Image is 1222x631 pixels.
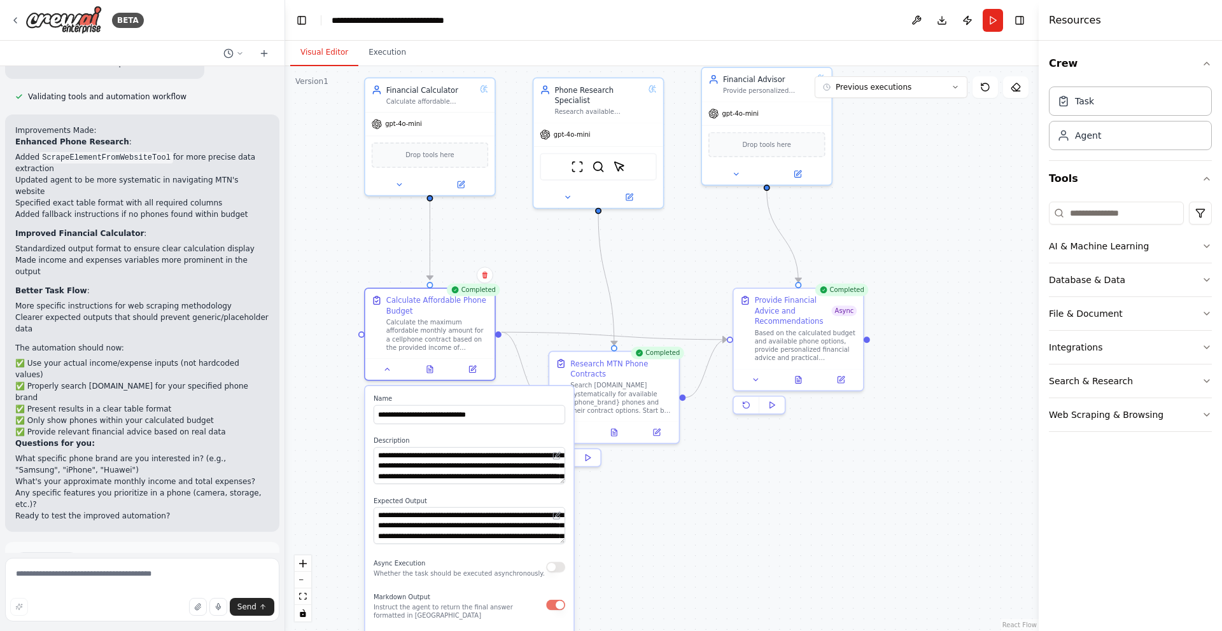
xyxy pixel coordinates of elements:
li: ✅ Present results in a clear table format [15,403,269,415]
div: CompletedResearch MTN Phone ContractsSearch [DOMAIN_NAME] systematically for available {phone_bra... [549,351,680,471]
button: Open in side panel [823,373,859,386]
button: Start a new chat [254,46,274,61]
g: Edge from 5f4f3b98-219e-43f4-8ed6-b4681b3f2722 to f23ea5ca-6479-4b4e-968b-1a587b028a57 [761,191,803,282]
li: ✅ Use your actual income/expense inputs (not hardcoded values) [15,357,269,380]
div: CompletedProvide Financial Advice and RecommendationsAsyncBased on the calculated budget and avai... [733,288,864,419]
div: Research available {phone_brand} phones and contracts on [DOMAIN_NAME] within the calculated budg... [554,108,644,116]
div: Provide personalized financial advice and suggestions for improving financial health based on the... [723,87,813,95]
img: ScrapeWebsiteTool [571,160,584,173]
button: Open in side panel [454,363,491,376]
li: Standardized output format to ensure clear calculation display [15,243,269,254]
button: Open in side panel [431,178,490,191]
strong: Improved Financial Calculator [15,229,144,238]
p: : [15,136,269,148]
div: Web Scraping & Browsing [1049,408,1163,421]
li: ✅ Provide relevant financial advice based on real data [15,426,269,438]
div: Based on the calculated budget and available phone options, provide personalized financial advice... [755,329,857,363]
li: ✅ Properly search [DOMAIN_NAME] for your specified phone brand [15,380,269,403]
div: Completed [447,284,500,296]
div: Database & Data [1049,274,1125,286]
span: Send [237,602,256,612]
span: gpt-4o-mini [722,109,759,118]
nav: breadcrumb [332,14,475,27]
button: toggle interactivity [295,605,311,621]
button: Upload files [189,598,207,616]
button: Open in side panel [600,191,659,204]
strong: Better Task Flow [15,286,87,295]
div: Phone Research Specialist [554,85,644,106]
button: File & Document [1049,297,1212,330]
button: Open in side panel [638,426,675,439]
li: Clearer expected outputs that should prevent generic/placeholder data [15,312,269,335]
div: Agent [1075,129,1101,142]
g: Edge from 25e6702b-9c29-4608-babd-f954d46c25e3 to b98a0201-a833-4795-b3a8-f5921ea8040f [593,214,619,345]
g: Edge from 1247bfd6-d6c2-4e9e-8057-fae99a1e0174 to b98a0201-a833-4795-b3a8-f5921ea8040f [502,327,543,403]
span: gpt-4o-mini [385,120,422,128]
button: zoom out [295,572,311,588]
img: SerperDevTool [592,160,605,173]
span: Drop tools here [742,139,791,150]
label: Expected Output [374,497,565,505]
button: Delete node [477,267,493,283]
button: Improve this prompt [10,598,28,616]
span: Markdown Output [374,593,430,601]
div: Search [DOMAIN_NAME] systematically for available {phone_brand} phones and their contract options... [570,382,672,415]
div: File & Document [1049,307,1123,320]
div: Tools [1049,197,1212,442]
button: Hide left sidebar [293,11,311,29]
p: : [15,228,269,239]
li: What's your approximate monthly income and total expenses? [15,476,269,487]
button: AI & Machine Learning [1049,230,1212,263]
button: View output [592,426,636,439]
button: Click to speak your automation idea [209,598,227,616]
button: Send [230,598,274,616]
div: CompletedCalculate Affordable Phone BudgetCalculate the maximum affordable monthly amount for a c... [364,288,496,380]
div: Search & Research [1049,375,1133,387]
label: Description [374,436,565,445]
button: Visual Editor [290,39,358,66]
button: Switch to previous chat [218,46,249,61]
div: Provide Financial Advice and Recommendations [755,295,832,327]
p: Whether the task should be executed asynchronously. [374,569,545,578]
button: Previous executions [815,76,967,98]
img: ScrapeElementFromWebsiteTool [613,160,626,173]
div: Financial Calculator [386,85,476,95]
div: BETA [112,13,144,28]
p: Instruct the agent to return the final answer formatted in [GEOGRAPHIC_DATA] [374,603,546,620]
div: Calculate Affordable Phone Budget [386,295,488,316]
button: View output [776,373,820,386]
button: Database & Data [1049,263,1212,296]
h2: Improvements Made: [15,125,269,136]
button: zoom in [295,555,311,572]
button: Hide right sidebar [1011,11,1029,29]
code: ScrapeElementFromWebsiteTool [39,152,173,163]
div: Phone Research SpecialistResearch available {phone_brand} phones and contracts on [DOMAIN_NAME] w... [533,78,664,209]
span: Async [832,305,857,316]
div: Financial Advisor [723,74,813,85]
li: More specific instructions for web scraping methodology [15,300,269,312]
li: What specific phone brand are you interested in? (e.g., "Samsung", "iPhone", "Huawei") [15,453,269,476]
img: Logo [25,6,102,34]
button: Open in editor [551,449,563,462]
span: gpt-4o-mini [554,130,591,139]
button: Search & Research [1049,364,1212,398]
div: Calculate affordable monthly cellphone contract amount based on {income}, {total_expenses}, and r... [386,97,476,106]
li: Updated agent to be more systematic in navigating MTN's website [15,174,269,197]
li: Added for more precise data extraction [15,151,269,174]
div: Task [1075,95,1094,107]
li: Any specific features you prioritize in a phone (camera, storage, etc.)? [15,487,269,510]
button: Web Scraping & Browsing [1049,398,1212,431]
div: Financial CalculatorCalculate affordable monthly cellphone contract amount based on {income}, {to... [364,78,496,197]
li: ✅ Only show phones within your calculated budget [15,415,269,426]
div: Version 1 [295,76,328,87]
button: fit view [295,588,311,605]
a: React Flow attribution [1002,621,1037,628]
label: Name [374,394,565,403]
span: Async Execution [374,560,425,567]
span: Drop tools here [405,150,454,161]
strong: Enhanced Phone Research [15,137,129,146]
button: Integrations [1049,331,1212,364]
div: Calculate the maximum affordable monthly amount for a cellphone contract based on the provided in... [386,318,488,352]
p: Ready to test the improved automation? [15,510,269,522]
div: Crew [1049,81,1212,160]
